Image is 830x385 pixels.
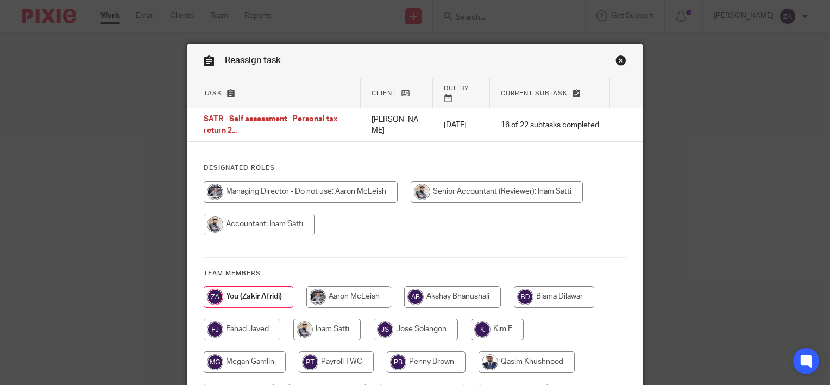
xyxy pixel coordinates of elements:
h4: Designated Roles [204,164,626,172]
span: Client [372,90,397,96]
span: Reassign task [225,56,281,65]
p: [PERSON_NAME] [372,114,422,136]
td: 16 of 22 subtasks completed [490,108,610,142]
span: Current subtask [501,90,568,96]
h4: Team members [204,269,626,278]
span: SATR - Self assessment - Personal tax return 2... [204,116,338,135]
a: Close this dialog window [615,55,626,70]
span: Task [204,90,222,96]
span: Due by [444,85,469,91]
p: [DATE] [444,120,479,131]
